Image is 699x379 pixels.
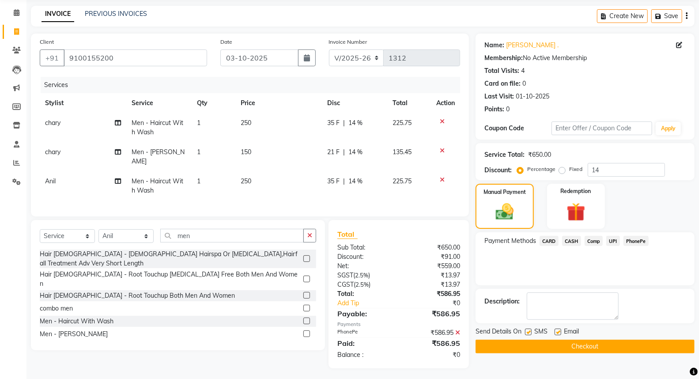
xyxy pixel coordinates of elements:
div: Services [41,77,467,93]
span: 21 F [327,148,340,157]
th: Service [126,93,192,113]
span: 2.5% [355,281,369,288]
th: Disc [322,93,387,113]
span: 1 [197,119,200,127]
span: Send Details On [476,327,521,338]
a: [PERSON_NAME] . [506,41,559,50]
button: Create New [597,9,648,23]
span: 35 F [327,177,340,186]
div: Men - Haircut With Wash [40,317,113,326]
span: 225.75 [393,119,412,127]
div: Service Total: [484,150,525,159]
label: Date [220,38,232,46]
span: 225.75 [393,177,412,185]
div: PhonePe [331,328,399,337]
label: Client [40,38,54,46]
span: 14 % [348,118,363,128]
label: Invoice Number [329,38,367,46]
div: Payable: [331,308,399,319]
div: 4 [521,66,525,76]
th: Stylist [40,93,126,113]
img: _gift.svg [561,201,591,224]
div: Net: [331,262,399,271]
span: 14 % [348,177,363,186]
span: | [343,177,345,186]
div: Paid: [331,338,399,349]
img: _cash.svg [490,201,519,222]
span: 1 [197,177,200,185]
div: Hair [DEMOGRAPHIC_DATA] - Root Touchup [MEDICAL_DATA] Free Both Men And Women [40,270,300,288]
span: 250 [241,177,251,185]
a: PREVIOUS INVOICES [85,10,147,18]
th: Action [431,93,460,113]
div: combo men [40,304,73,313]
span: 1 [197,148,200,156]
span: Anil [45,177,56,185]
span: CARD [540,236,559,246]
span: Payment Methods [484,236,536,246]
input: Enter Offer / Coupon Code [552,121,652,135]
div: ₹91.00 [399,252,467,262]
span: chary [45,119,60,127]
div: Card on file: [484,79,521,88]
span: 2.5% [355,272,368,279]
span: CASH [562,236,581,246]
div: ₹586.95 [399,338,467,349]
button: Save [651,9,682,23]
input: Search or Scan [160,229,304,243]
span: 35 F [327,118,340,128]
div: ₹586.95 [399,328,467,337]
div: Hair [DEMOGRAPHIC_DATA] - [DEMOGRAPHIC_DATA] Hairspa Or [MEDICAL_DATA],Hairfall Treatment Adv Ver... [40,250,300,268]
label: Redemption [561,187,591,195]
div: Points: [484,105,504,114]
div: ₹0 [399,350,467,360]
th: Price [235,93,322,113]
span: Total [337,230,358,239]
div: Discount: [484,166,512,175]
span: chary [45,148,60,156]
div: 0 [506,105,510,114]
span: 135.45 [393,148,412,156]
input: Search by Name/Mobile/Email/Code [64,49,207,66]
span: Men - Haircut With Wash [132,119,183,136]
div: ₹0 [410,299,467,308]
div: ₹13.97 [399,280,467,289]
div: Hair [DEMOGRAPHIC_DATA] - Root Touchup Both Men And Women [40,291,235,300]
div: ₹650.00 [528,150,551,159]
div: Description: [484,297,520,306]
div: 0 [522,79,526,88]
div: ( ) [331,271,399,280]
div: Sub Total: [331,243,399,252]
span: 250 [241,119,251,127]
div: Name: [484,41,504,50]
label: Manual Payment [484,188,526,196]
span: 150 [241,148,251,156]
span: | [343,118,345,128]
span: SGST [337,271,353,279]
span: SMS [534,327,548,338]
div: Total Visits: [484,66,519,76]
span: Email [564,327,579,338]
div: No Active Membership [484,53,686,63]
div: ₹13.97 [399,271,467,280]
div: ₹586.95 [399,289,467,299]
div: Total: [331,289,399,299]
span: PhonePe [623,236,649,246]
div: ₹650.00 [399,243,467,252]
span: | [343,148,345,157]
div: Last Visit: [484,92,514,101]
div: Membership: [484,53,523,63]
span: 14 % [348,148,363,157]
div: ( ) [331,280,399,289]
div: Balance : [331,350,399,360]
div: Coupon Code [484,124,552,133]
div: Discount: [331,252,399,262]
label: Percentage [527,165,555,173]
span: CGST [337,280,354,288]
a: Add Tip [331,299,410,308]
div: Men - [PERSON_NAME] [40,330,108,339]
div: ₹559.00 [399,262,467,271]
span: Men - [PERSON_NAME] [132,148,185,165]
div: 01-10-2025 [516,92,549,101]
th: Total [387,93,431,113]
